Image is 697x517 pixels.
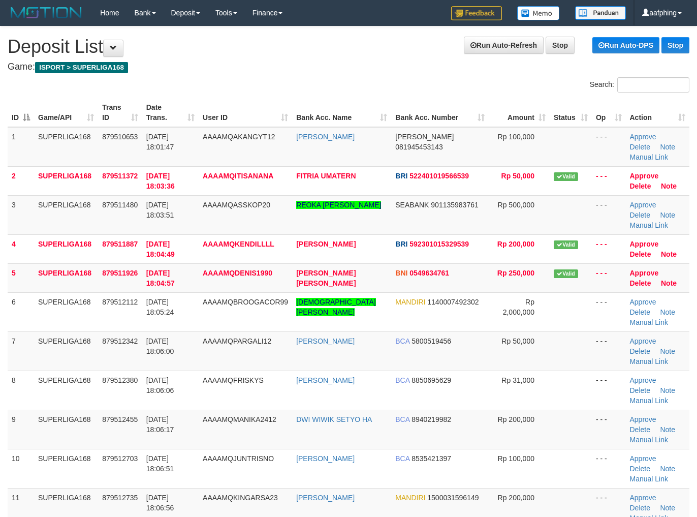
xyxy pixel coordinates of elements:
[8,410,34,449] td: 9
[296,240,356,248] a: [PERSON_NAME]
[203,454,274,463] span: AAAAMQJUNTRISNO
[8,5,85,20] img: MOTION_logo.png
[8,263,34,292] td: 5
[8,234,34,263] td: 4
[501,172,534,180] span: Rp 50,000
[203,415,276,423] span: AAAAMQMANIKA2412
[146,298,174,316] span: [DATE] 18:05:24
[296,172,356,180] a: FITRIA UMATERN
[630,153,669,161] a: Manual Link
[146,454,174,473] span: [DATE] 18:06:51
[630,415,656,423] a: Approve
[34,166,98,195] td: SUPERLIGA168
[590,77,689,93] label: Search:
[427,494,479,502] span: Copy 1500031596149 to clipboard
[517,6,560,20] img: Button%20Memo.svg
[395,494,425,502] span: MANDIRI
[203,269,272,277] span: AAAAMQDENIS1990
[34,449,98,488] td: SUPERLIGA168
[296,133,355,141] a: [PERSON_NAME]
[630,357,669,366] a: Manual Link
[395,269,407,277] span: BNI
[630,182,651,190] a: Delete
[395,172,407,180] span: BRI
[660,143,675,151] a: Note
[630,465,650,473] a: Delete
[617,77,689,93] input: Search:
[626,98,690,127] th: Action: activate to sort column ascending
[630,454,656,463] a: Approve
[8,37,689,57] h1: Deposit List
[146,133,174,151] span: [DATE] 18:01:47
[489,98,550,127] th: Amount: activate to sort column ascending
[498,454,534,463] span: Rp 100,000
[660,386,675,394] a: Note
[8,331,34,371] td: 7
[8,371,34,410] td: 8
[146,494,174,512] span: [DATE] 18:06:56
[395,298,425,306] span: MANDIRI
[102,415,138,423] span: 879512455
[503,298,534,316] span: Rp 2,000,000
[630,172,659,180] a: Approve
[296,454,355,463] a: [PERSON_NAME]
[8,292,34,331] td: 6
[203,133,275,141] span: AAAAMQAKANGYT12
[554,240,578,249] span: Valid transaction
[554,269,578,278] span: Valid transaction
[592,292,626,331] td: - - -
[630,475,669,483] a: Manual Link
[630,308,650,316] a: Delete
[550,98,592,127] th: Status: activate to sort column ascending
[575,6,626,20] img: panduan.png
[498,201,534,209] span: Rp 500,000
[630,504,650,512] a: Delete
[35,62,128,73] span: ISPORT > SUPERLIGA168
[102,298,138,306] span: 879512112
[102,133,138,141] span: 879510653
[592,127,626,167] td: - - -
[102,376,138,384] span: 879512380
[203,376,264,384] span: AAAAMQFRISKYS
[203,494,278,502] span: AAAAMQKINGARSA23
[395,143,442,151] span: Copy 081945453143 to clipboard
[630,221,669,229] a: Manual Link
[146,240,175,258] span: [DATE] 18:04:49
[34,195,98,234] td: SUPERLIGA168
[102,201,138,209] span: 879511480
[546,37,575,54] a: Stop
[660,308,675,316] a: Note
[391,98,489,127] th: Bank Acc. Number: activate to sort column ascending
[296,201,381,209] a: REOKA [PERSON_NAME]
[497,269,534,277] span: Rp 250,000
[98,98,142,127] th: Trans ID: activate to sort column ascending
[8,62,689,72] h4: Game:
[395,376,409,384] span: BCA
[409,172,469,180] span: Copy 522401019566539 to clipboard
[497,240,534,248] span: Rp 200,000
[451,6,502,20] img: Feedback.jpg
[554,172,578,181] span: Valid transaction
[660,211,675,219] a: Note
[411,454,451,463] span: Copy 8535421397 to clipboard
[411,415,451,423] span: Copy 8940219982 to clipboard
[630,494,656,502] a: Approve
[661,250,677,258] a: Note
[102,269,138,277] span: 879511926
[395,337,409,345] span: BCA
[146,415,174,434] span: [DATE] 18:06:17
[203,298,288,306] span: AAAAMQBROOGACOR99
[630,201,656,209] a: Approve
[660,347,675,355] a: Note
[592,98,626,127] th: Op: activate to sort column ascending
[592,166,626,195] td: - - -
[34,331,98,371] td: SUPERLIGA168
[146,172,175,190] span: [DATE] 18:03:36
[34,127,98,167] td: SUPERLIGA168
[427,298,479,306] span: Copy 1140007492302 to clipboard
[630,318,669,326] a: Manual Link
[395,415,409,423] span: BCA
[501,376,534,384] span: Rp 31,000
[34,234,98,263] td: SUPERLIGA168
[630,347,650,355] a: Delete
